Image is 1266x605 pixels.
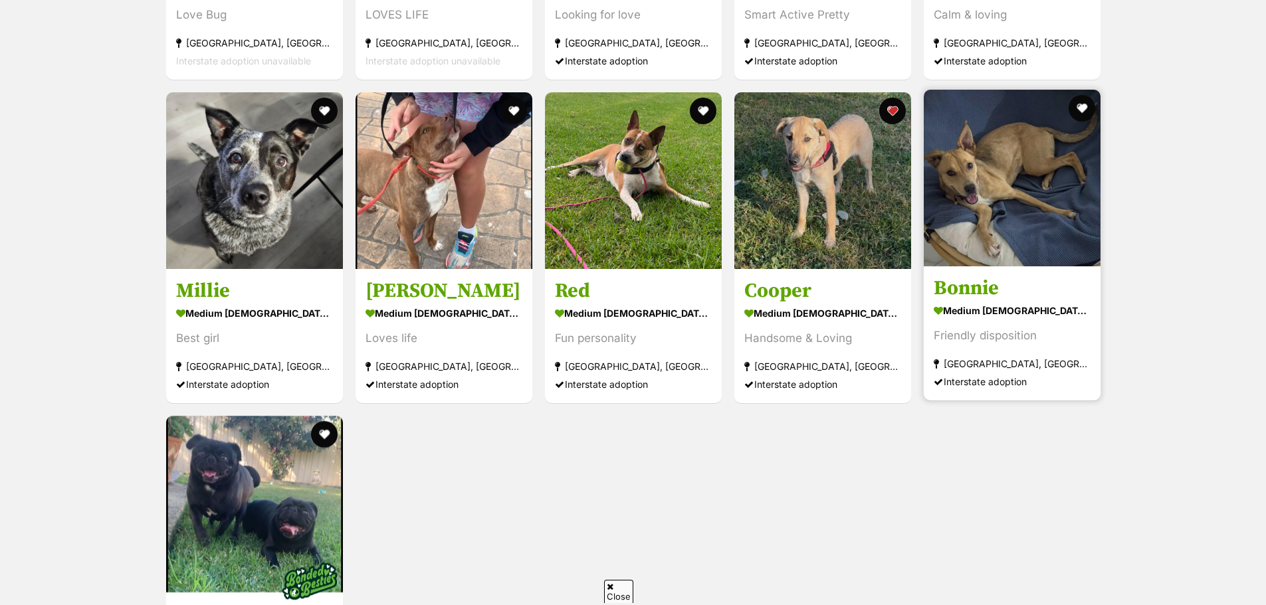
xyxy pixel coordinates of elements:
div: Best girl [176,329,333,347]
button: favourite [879,98,906,124]
div: Fun personality [555,329,712,347]
div: medium [DEMOGRAPHIC_DATA] Dog [176,303,333,323]
div: [GEOGRAPHIC_DATA], [GEOGRAPHIC_DATA] [176,34,333,52]
div: Interstate adoption [555,52,712,70]
h3: Red [555,278,712,303]
div: Interstate adoption [176,375,333,393]
span: Interstate adoption unavailable [366,55,500,66]
div: medium [DEMOGRAPHIC_DATA] Dog [934,301,1091,320]
button: favourite [311,98,338,124]
button: favourite [500,98,527,124]
a: Red medium [DEMOGRAPHIC_DATA] Dog Fun personality [GEOGRAPHIC_DATA], [GEOGRAPHIC_DATA] Interstate... [545,268,722,403]
button: favourite [311,421,338,448]
div: Interstate adoption [744,375,901,393]
div: [GEOGRAPHIC_DATA], [GEOGRAPHIC_DATA] [366,357,522,375]
div: Love Bug [176,6,333,24]
div: Interstate adoption [366,375,522,393]
a: [PERSON_NAME] medium [DEMOGRAPHIC_DATA] Dog Loves life [GEOGRAPHIC_DATA], [GEOGRAPHIC_DATA] Inter... [356,268,532,403]
img: Millie [166,92,343,269]
img: Lexi & Jay Jay [166,416,343,592]
div: Looking for love [555,6,712,24]
div: medium [DEMOGRAPHIC_DATA] Dog [366,303,522,323]
div: [GEOGRAPHIC_DATA], [GEOGRAPHIC_DATA] [555,34,712,52]
div: Interstate adoption [934,373,1091,390]
a: Bonnie medium [DEMOGRAPHIC_DATA] Dog Friendly disposition [GEOGRAPHIC_DATA], [GEOGRAPHIC_DATA] In... [924,266,1101,400]
div: Loves life [366,329,522,347]
img: Bonnie [924,90,1101,266]
div: medium [DEMOGRAPHIC_DATA] Dog [555,303,712,323]
img: Red [545,92,722,269]
div: [GEOGRAPHIC_DATA], [GEOGRAPHIC_DATA] [934,34,1091,52]
div: Interstate adoption [744,52,901,70]
h3: [PERSON_NAME] [366,278,522,303]
div: [GEOGRAPHIC_DATA], [GEOGRAPHIC_DATA] [176,357,333,375]
div: LOVES LIFE [366,6,522,24]
div: Calm & loving [934,6,1091,24]
div: [GEOGRAPHIC_DATA], [GEOGRAPHIC_DATA] [934,355,1091,373]
h3: Millie [176,278,333,303]
h3: Bonnie [934,276,1091,301]
img: Cooper [734,92,911,269]
div: medium [DEMOGRAPHIC_DATA] Dog [744,303,901,323]
div: Handsome & Loving [744,329,901,347]
div: Interstate adoption [555,375,712,393]
span: Close [604,580,633,603]
div: Interstate adoption [934,52,1091,70]
img: Wilson [356,92,532,269]
div: [GEOGRAPHIC_DATA], [GEOGRAPHIC_DATA] [744,34,901,52]
button: favourite [1069,95,1095,122]
button: favourite [690,98,716,124]
h3: Cooper [744,278,901,303]
span: Interstate adoption unavailable [176,55,311,66]
div: Friendly disposition [934,327,1091,345]
div: Smart Active Pretty [744,6,901,24]
div: [GEOGRAPHIC_DATA], [GEOGRAPHIC_DATA] [555,357,712,375]
div: [GEOGRAPHIC_DATA], [GEOGRAPHIC_DATA] [744,357,901,375]
div: [GEOGRAPHIC_DATA], [GEOGRAPHIC_DATA] [366,34,522,52]
a: Cooper medium [DEMOGRAPHIC_DATA] Dog Handsome & Loving [GEOGRAPHIC_DATA], [GEOGRAPHIC_DATA] Inter... [734,268,911,403]
a: Millie medium [DEMOGRAPHIC_DATA] Dog Best girl [GEOGRAPHIC_DATA], [GEOGRAPHIC_DATA] Interstate ad... [166,268,343,403]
